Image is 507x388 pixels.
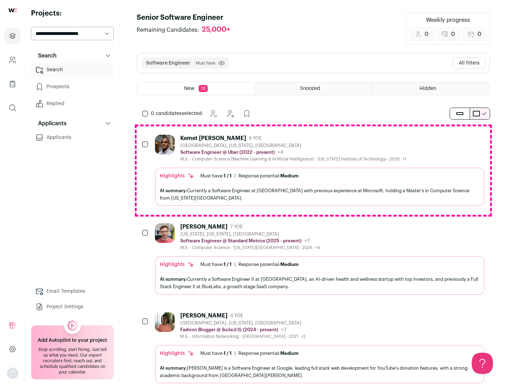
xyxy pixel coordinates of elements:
a: Hidden [373,82,490,95]
img: 92c6d1596c26b24a11d48d3f64f639effaf6bd365bf059bea4cfc008ddd4fb99.jpg [155,223,175,243]
button: Snooze [206,107,220,121]
span: 1 / 1 [224,351,232,356]
span: +1 [402,157,406,161]
span: +4 [277,150,283,155]
a: [PERSON_NAME] 7 YOE [US_STATE], [US_STATE], [GEOGRAPHIC_DATA] Software Engineer @ Standard Metric... [155,223,484,295]
img: wellfound-shorthand-0d5821cbd27db2630d0214b213865d53afaa358527fdda9d0ea32b1df1b89c2c.svg [8,8,17,12]
span: Remaining Candidates: [137,26,199,34]
span: 0 candidates [151,111,182,116]
span: New [184,86,194,91]
div: Currently a Software Engineer II at [GEOGRAPHIC_DATA], an AI-driven health and wellness startup w... [160,275,480,290]
span: Must have [196,60,215,66]
span: AI summary: [160,188,187,193]
div: 25,000+ [202,25,230,34]
a: Company Lists [4,75,21,92]
div: Stop scrolling, start hiring. Just tell us what you need. Our expert recruiters find, reach out, ... [36,347,109,375]
div: Highlights [160,261,195,268]
button: Applicants [31,116,114,131]
p: Software Engineer @ Standard Metrics (2025 - present) [180,238,301,244]
img: nopic.png [7,368,18,379]
iframe: Help Scout Beacon - Open [472,353,493,374]
div: Must have: [200,351,232,356]
button: All filters [453,57,486,69]
div: [US_STATE], [US_STATE], [GEOGRAPHIC_DATA] [180,231,320,237]
div: [GEOGRAPHIC_DATA], [US_STATE], [GEOGRAPHIC_DATA] [180,143,406,148]
span: AI summary: [160,277,187,281]
a: Search [31,63,114,77]
a: Project Settings [31,300,114,314]
span: +4 [315,245,320,250]
a: [PERSON_NAME] 4 YOE [GEOGRAPHIC_DATA], [US_STATE], [GEOGRAPHIC_DATA] Fashion Blogger @ Suila水啦 (2... [155,312,484,383]
a: Kemet [PERSON_NAME] 6 YOE [GEOGRAPHIC_DATA], [US_STATE], [GEOGRAPHIC_DATA] Software Engineer @ Ub... [155,135,484,206]
span: +7 [281,327,287,332]
div: [PERSON_NAME] [180,312,227,319]
div: Response potential: [238,173,299,179]
span: Snoozed [300,86,320,91]
button: Hide [223,107,237,121]
span: 7 YOE [230,224,243,230]
img: 927442a7649886f10e33b6150e11c56b26abb7af887a5a1dd4d66526963a6550.jpg [155,135,175,154]
ul: | [200,173,299,179]
span: 1 / 1 [224,262,232,267]
h2: Add Autopilot to your project [38,337,107,344]
button: Add to Prospects [240,107,254,121]
span: Medium [280,174,299,178]
div: Response potential: [238,262,299,267]
a: Projects [4,28,21,44]
div: Highlights [160,172,195,180]
div: M.S. - Information Networking - [GEOGRAPHIC_DATA] - 2021 [180,334,306,339]
h1: Senior Software Engineer [137,13,237,23]
button: Search [31,49,114,63]
div: [GEOGRAPHIC_DATA], [US_STATE], [GEOGRAPHIC_DATA] [180,320,306,326]
span: AI summary: [160,366,187,370]
h2: Projects: [31,8,114,18]
div: Kemet [PERSON_NAME] [180,135,246,142]
span: Medium [280,351,299,356]
span: +7 [304,238,310,243]
span: 0 [425,30,428,38]
ul: | [200,351,299,356]
div: Must have: [200,173,232,179]
button: Software Engineer [146,60,190,67]
span: 4 YOE [230,313,243,319]
div: Must have: [200,262,232,267]
span: 10 [199,85,208,92]
span: 1 / 1 [224,174,232,178]
div: [PERSON_NAME] is a Software Engineer at Google, leading full stack web development for YouTube's ... [160,364,480,379]
a: Snoozed [255,82,372,95]
div: Response potential: [238,351,299,356]
div: M.S. - Computer Science (Machine Learning & Artificial Intelligence) - [US_STATE] Institute of Te... [180,156,406,162]
img: ebffc8b94a612106133ad1a79c5dcc917f1f343d62299c503ebb759c428adb03.jpg [155,312,175,332]
span: Medium [280,262,299,267]
p: Software Engineer @ Uber (2022 - present) [180,150,275,155]
a: Company and ATS Settings [4,51,21,68]
span: 0 [477,30,481,38]
a: Add Autopilot to your project Stop scrolling, start hiring. Just tell us what you need. Our exper... [31,325,114,380]
ul: | [200,262,299,267]
a: Replied [31,97,114,111]
a: Email Templates [31,284,114,298]
div: Highlights [160,350,195,357]
p: Search [34,51,57,60]
div: [PERSON_NAME] [180,223,227,230]
span: +2 [301,334,306,339]
button: Open dropdown [7,368,18,379]
p: Applicants [34,119,67,128]
a: Prospects [31,80,114,94]
div: Currently a Software Engineer at [GEOGRAPHIC_DATA] with previous experience at Microsoft, holding... [160,187,480,202]
div: Weekly progress [426,16,470,24]
span: Hidden [419,86,436,91]
span: selected: [151,110,203,117]
span: 0 [451,30,455,38]
div: M.S. - Computer Science - [US_STATE][GEOGRAPHIC_DATA] - 2026 [180,245,320,250]
a: Applicants [31,131,114,145]
span: 6 YOE [249,135,262,141]
p: Fashion Blogger @ Suila水啦 (2024 - present) [180,327,278,333]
